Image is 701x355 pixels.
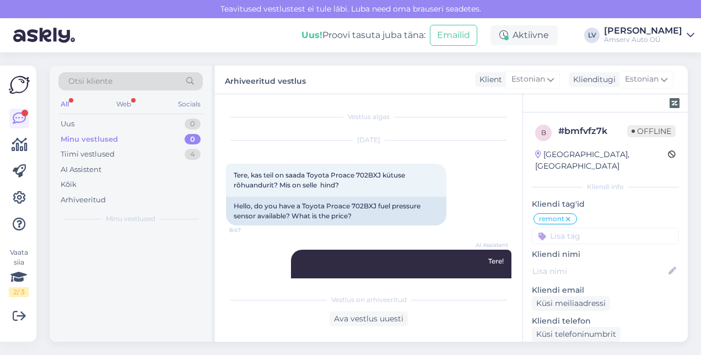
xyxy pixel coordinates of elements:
label: Arhiveeritud vestlus [225,72,306,87]
span: AI Assistent [467,241,508,249]
div: 2 / 3 [9,287,29,297]
span: Vestlus on arhiveeritud [331,295,407,305]
div: [DATE] [226,135,511,145]
div: Küsi telefoninumbrit [532,327,621,342]
span: b [541,128,546,137]
div: Klienditugi [569,74,616,85]
div: 0 [185,134,201,145]
div: [PERSON_NAME] [604,26,682,35]
a: [PERSON_NAME]Amserv Auto OÜ [604,26,694,44]
span: remont [539,216,564,222]
img: Askly Logo [9,74,30,95]
p: Kliendi telefon [532,315,679,327]
div: # bmfvfz7k [558,125,627,138]
p: Kliendi email [532,284,679,296]
span: Tere, kas teil on saada Toyota Proace 702BXJ kütuse rõhuandurit? Mis on selle hind? [234,171,407,189]
img: zendesk [670,98,680,108]
div: Proovi tasuta juba täna: [301,29,425,42]
div: Uus [61,119,74,130]
div: Kliendi info [532,182,679,192]
div: All [58,97,71,111]
div: Socials [176,97,203,111]
p: Kliendi nimi [532,249,679,260]
span: 8:47 [229,226,271,234]
div: Vestlus algas [226,112,511,122]
div: AI Assistent [61,164,101,175]
div: Kõik [61,179,77,190]
span: Offline [627,125,676,137]
div: Web [114,97,133,111]
input: Lisa nimi [532,265,666,277]
span: Otsi kliente [68,76,112,87]
button: Emailid [430,25,477,46]
div: Ava vestlus uuesti [330,311,408,326]
span: Estonian [511,73,545,85]
div: [GEOGRAPHIC_DATA], [GEOGRAPHIC_DATA] [535,149,668,172]
div: Hello, do you have a Toyota Proace 702BXJ fuel pressure sensor available? What is the price? [226,197,446,225]
input: Lisa tag [532,228,679,244]
span: Estonian [625,73,659,85]
b: Uus! [301,30,322,40]
div: Minu vestlused [61,134,118,145]
div: 0 [185,119,201,130]
div: LV [584,28,600,43]
div: Aktiivne [490,25,558,45]
p: Kliendi tag'id [532,198,679,210]
div: Vaata siia [9,248,29,297]
div: Tiimi vestlused [61,149,115,160]
div: Arhiveeritud [61,195,106,206]
div: 4 [185,149,201,160]
div: Klient [475,74,502,85]
span: Minu vestlused [106,214,155,224]
div: Küsi meiliaadressi [532,296,610,311]
div: Amserv Auto OÜ [604,35,682,44]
